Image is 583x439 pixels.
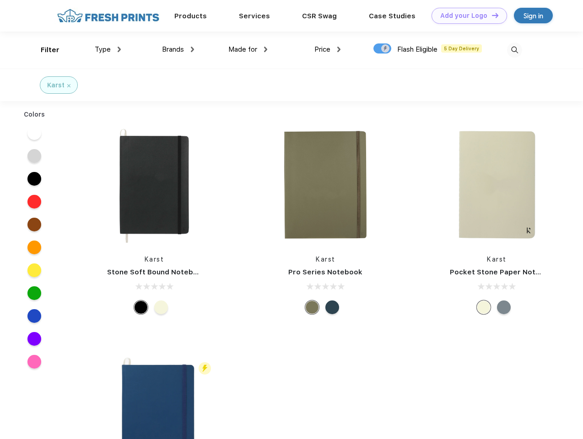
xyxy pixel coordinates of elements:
div: Colors [17,110,52,119]
img: func=resize&h=266 [436,124,558,246]
div: Black [134,300,148,314]
a: CSR Swag [302,12,337,20]
a: Karst [316,256,335,263]
img: filter_cancel.svg [67,84,70,87]
div: Add your Logo [440,12,487,20]
div: Olive [305,300,319,314]
a: Products [174,12,207,20]
a: Karst [487,256,507,263]
span: Price [314,45,330,54]
img: desktop_search.svg [507,43,522,58]
div: Gray [497,300,511,314]
div: Navy [325,300,339,314]
div: Filter [41,45,59,55]
span: Type [95,45,111,54]
div: Karst [47,80,65,90]
img: flash_active_toggle.svg [199,362,211,375]
img: func=resize&h=266 [265,124,386,246]
img: func=resize&h=266 [93,124,215,246]
div: Sign in [524,11,543,21]
img: dropdown.png [118,47,121,52]
span: Brands [162,45,184,54]
div: Beige [477,300,491,314]
a: Stone Soft Bound Notebook [107,268,206,276]
img: dropdown.png [337,47,340,52]
img: dropdown.png [191,47,194,52]
span: Flash Eligible [397,45,437,54]
a: Services [239,12,270,20]
a: Karst [145,256,164,263]
img: DT [492,13,498,18]
a: Sign in [514,8,553,23]
a: Pocket Stone Paper Notebook [450,268,558,276]
a: Pro Series Notebook [288,268,362,276]
div: Beige [154,300,168,314]
span: 5 Day Delivery [441,44,482,53]
img: fo%20logo%202.webp [54,8,162,24]
img: dropdown.png [264,47,267,52]
span: Made for [228,45,257,54]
